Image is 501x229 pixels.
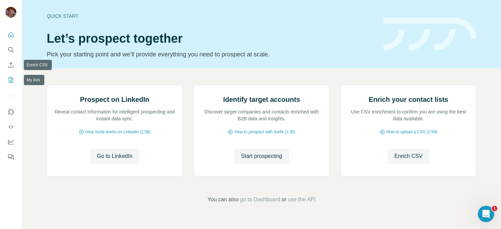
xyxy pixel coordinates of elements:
button: Enrich CSV [388,149,429,164]
button: go to Dashboard [240,196,280,204]
span: Enrich CSV [394,152,423,160]
p: Reveal contact information for intelligent prospecting and instant data sync. [54,108,176,122]
span: You can also [208,196,239,204]
h2: Enrich your contact lists [369,95,448,104]
button: Quick start [5,29,16,41]
h2: Prospect on LinkedIn [80,95,149,104]
button: use the API [288,196,316,204]
img: Avatar [5,7,16,18]
button: Dashboard [5,136,16,148]
button: Go to LinkedIn [90,149,139,164]
span: How Surfe works on LinkedIn (1:58) [86,129,151,135]
h2: Identify target accounts [223,95,300,104]
span: How to upload a CSV (2:59) [386,129,437,135]
button: Use Surfe API [5,121,16,133]
span: How to prospect with Surfe (1:30) [234,129,295,135]
p: Discover target companies and contacts enriched with B2B data and insights. [201,108,322,122]
h1: Let’s prospect together [47,32,375,45]
iframe: Intercom live chat [478,206,494,222]
button: Start prospecting [234,149,289,164]
p: Pick your starting point and we’ll provide everything you need to prospect at scale. [47,50,375,59]
button: Search [5,44,16,56]
button: Enrich CSV [5,59,16,71]
div: Quick start [47,13,375,19]
img: banner [383,18,476,51]
button: Use Surfe on LinkedIn [5,106,16,118]
span: or [282,196,286,204]
button: My lists [5,74,16,86]
button: Feedback [5,151,16,163]
p: Use CSV enrichment to confirm you are using the best data available. [348,108,469,122]
span: Go to LinkedIn [97,152,132,160]
span: Start prospecting [241,152,282,160]
span: 1 [492,206,497,211]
